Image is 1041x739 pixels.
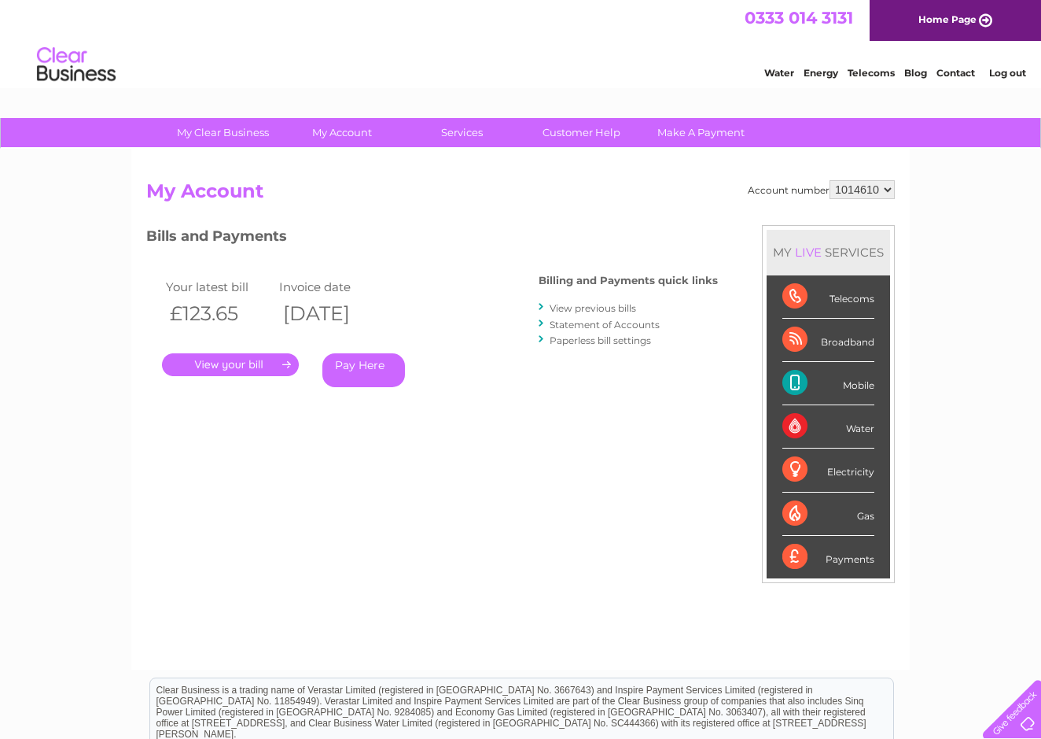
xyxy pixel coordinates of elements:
div: Mobile [782,362,874,405]
a: My Clear Business [158,118,288,147]
div: Clear Business is a trading name of Verastar Limited (registered in [GEOGRAPHIC_DATA] No. 3667643... [150,9,893,76]
a: Services [397,118,527,147]
img: logo.png [36,41,116,89]
a: Customer Help [517,118,646,147]
h4: Billing and Payments quick links [539,275,718,286]
a: Telecoms [848,67,895,79]
div: Account number [748,180,895,199]
a: Paperless bill settings [550,334,651,346]
div: Broadband [782,319,874,362]
td: Your latest bill [162,276,275,297]
a: Pay Here [322,353,405,387]
div: MY SERVICES [767,230,890,275]
div: Electricity [782,449,874,492]
a: Blog [904,67,927,79]
h2: My Account [146,180,895,210]
a: Contact [936,67,975,79]
div: LIVE [792,245,825,260]
td: Invoice date [275,276,388,297]
a: View previous bills [550,302,636,314]
a: My Account [278,118,407,147]
a: Water [764,67,794,79]
a: Statement of Accounts [550,319,660,331]
th: [DATE] [275,297,388,330]
a: Energy [804,67,838,79]
a: Make A Payment [636,118,766,147]
a: . [162,353,299,376]
h3: Bills and Payments [146,225,718,253]
div: Telecoms [782,275,874,319]
div: Water [782,405,874,449]
div: Payments [782,536,874,578]
a: 0333 014 3131 [745,8,853,28]
a: Log out [989,67,1026,79]
th: £123.65 [162,297,275,330]
div: Gas [782,493,874,536]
